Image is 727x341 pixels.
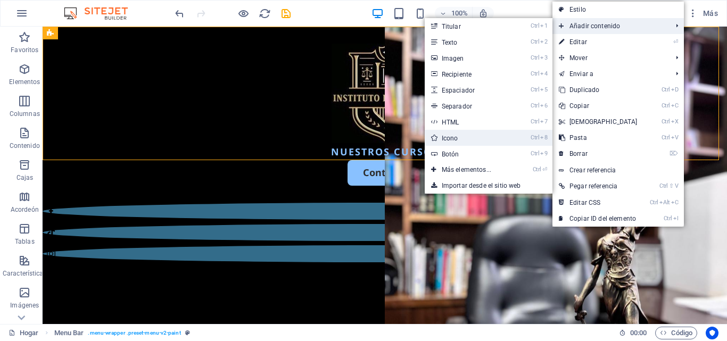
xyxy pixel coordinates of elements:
font: Ctrl [531,102,539,109]
font: ⌦ [670,150,678,157]
a: CtrlCCopiar [552,98,644,114]
font: Ctrl [531,118,539,125]
font: 3 [544,54,547,61]
a: Haga clic para cancelar la selección. Haga doble clic para abrir Páginas. [9,327,39,339]
font: Crear referencia [569,167,616,174]
font: Alt [663,199,670,206]
font: Pasta [569,134,587,142]
a: Ctrl2Texto [425,34,513,50]
nav: migaja de pan [54,327,190,339]
a: Ctrl1Titular [425,18,513,34]
a: CtrlVPasta [552,130,644,146]
a: Ctrl6Separador [425,98,513,114]
font: I [677,215,678,222]
a: Estilo [552,2,684,18]
font: 100% [451,9,468,17]
font: Contenido [10,142,40,149]
a: Ctrl4Recipiente [425,66,513,82]
font: C [675,102,678,109]
a: ⏎Editar [552,34,644,50]
font: 2 [544,38,547,45]
a: Ctrl7HTML [425,114,513,130]
font: 5 [544,86,547,93]
font: Ctrl [531,38,539,45]
font: Más elementos... [442,166,491,173]
a: Ctrl8Icono [425,130,513,146]
font: X [675,118,678,125]
font: Titular [442,23,461,30]
font: Ctrl [531,86,539,93]
font: Copiar ID del elemento [569,215,636,222]
font: C [675,199,678,206]
a: ⌦Borrar [552,146,644,162]
font: 8 [544,134,547,141]
font: V [675,182,678,189]
font: ⏎ [542,166,547,173]
font: Ctrl [531,134,539,141]
a: CtrlAltCEditar CSS [552,195,644,211]
button: 100% [435,7,473,20]
a: Ctrl3Imagen [425,50,513,66]
i: This element is a customizable preset [185,330,190,336]
font: Duplicado [569,86,599,94]
font: Ctrl [533,166,541,173]
font: Añadir contenido [569,22,620,30]
i: Guardar (Ctrl+S) [280,7,292,20]
font: Ctrl [659,182,668,189]
font: Editar [569,38,587,46]
font: Imagen [442,55,464,62]
i: Al cambiar el tamaño, se ajusta automáticamente el nivel de zoom para adaptarse al dispositivo el... [478,9,488,18]
font: 7 [544,118,547,125]
a: Ctrl9Botón [425,146,513,162]
span: . menu-wrapper .preset-menu-v2-paint [88,327,180,339]
i: Recargar página [259,7,271,20]
img: Logotipo del editor [61,7,141,20]
font: Separador [442,103,472,110]
font: Mover [569,54,588,62]
font: Elementos [9,78,40,86]
button: Centrados en el usuario [706,327,718,339]
font: Ctrl [531,22,539,29]
font: Ctrl [531,70,539,77]
button: recargar [258,7,271,20]
a: Importar desde el sitio web [425,178,552,194]
font: Favoritos [11,46,38,54]
a: Enviar a [552,66,668,82]
font: Pegar referencia [569,182,617,190]
font: Enviar a [569,70,593,78]
font: Hogar [20,329,38,337]
a: Ctrl5Espaciador [425,82,513,98]
font: D [675,86,678,93]
font: 6 [544,102,547,109]
font: V [675,134,678,141]
font: Código [671,329,692,337]
font: Ctrl [662,102,670,109]
a: CtrlICopiar ID del elemento [552,211,644,227]
font: Más [703,9,718,18]
font: ⇧ [669,182,674,189]
font: Acordeón [11,206,39,213]
button: deshacer [173,7,186,20]
font: Tablas [15,238,35,245]
button: Más [683,5,722,22]
font: Copiar [569,102,589,110]
a: Ctrl⇧VPegar referencia [552,178,644,194]
font: Botón [442,151,459,158]
font: Columnas [10,110,40,118]
font: Espaciador [442,87,475,94]
font: Editar CSS [569,199,600,206]
font: Ctrl [650,199,658,206]
h6: Tiempo de sesión [619,327,647,339]
a: Ctrl⏎Más elementos... [425,162,513,178]
a: CtrlX[DEMOGRAPHIC_DATA] [552,114,644,130]
a: CtrlDDuplicado [552,82,644,98]
font: Estilo [569,6,586,13]
span: Click to select. Double-click to edit [54,327,84,339]
font: Ctrl [531,54,539,61]
font: Texto [442,39,458,46]
button: Haga clic aquí para salir del modo de vista previa y continuar editando [237,7,250,20]
font: Características [3,270,47,277]
font: 9 [544,150,547,157]
font: Ctrl [664,215,672,222]
font: [DEMOGRAPHIC_DATA] [569,118,638,126]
